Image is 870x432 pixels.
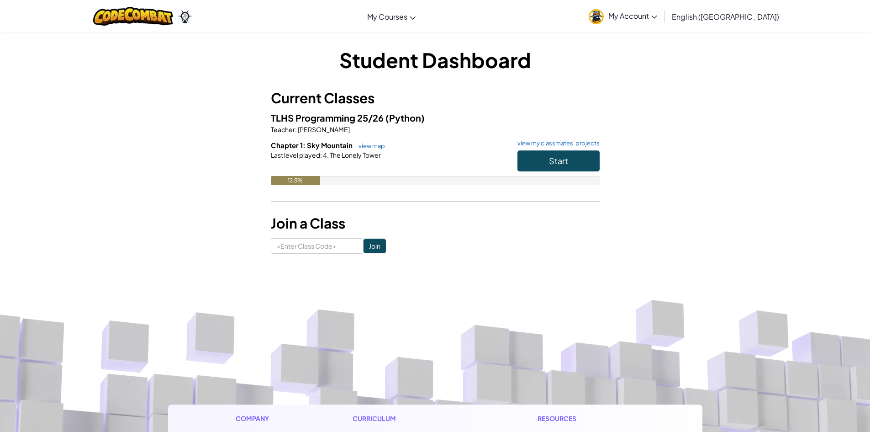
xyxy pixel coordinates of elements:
a: English ([GEOGRAPHIC_DATA]) [667,4,784,29]
span: My Account [608,11,657,21]
h3: Join a Class [271,213,600,234]
a: view my classmates' projects [513,140,600,146]
span: English ([GEOGRAPHIC_DATA]) [672,12,779,21]
a: My Account [584,2,662,31]
img: avatar [589,9,604,24]
span: Teacher [271,125,295,133]
a: My Courses [363,4,420,29]
h1: Curriculum [353,414,463,423]
span: Last level played [271,151,320,159]
span: [PERSON_NAME] [297,125,350,133]
h1: Company [236,414,278,423]
span: The Lonely Tower [329,151,381,159]
div: 12.5% [271,176,320,185]
button: Start [517,150,600,171]
span: TLHS Programming 25/26 [271,112,385,123]
h3: Current Classes [271,88,600,108]
input: <Enter Class Code> [271,238,364,254]
h1: Resources [538,414,635,423]
a: view map [354,142,385,149]
input: Join [364,239,386,253]
img: Ozaria [178,10,192,23]
span: : [320,151,322,159]
span: : [295,125,297,133]
h1: Student Dashboard [271,46,600,74]
span: Chapter 1: Sky Mountain [271,141,354,149]
span: (Python) [385,112,425,123]
span: My Courses [367,12,407,21]
span: Start [549,155,568,166]
span: 4. [322,151,329,159]
img: CodeCombat logo [93,7,173,26]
